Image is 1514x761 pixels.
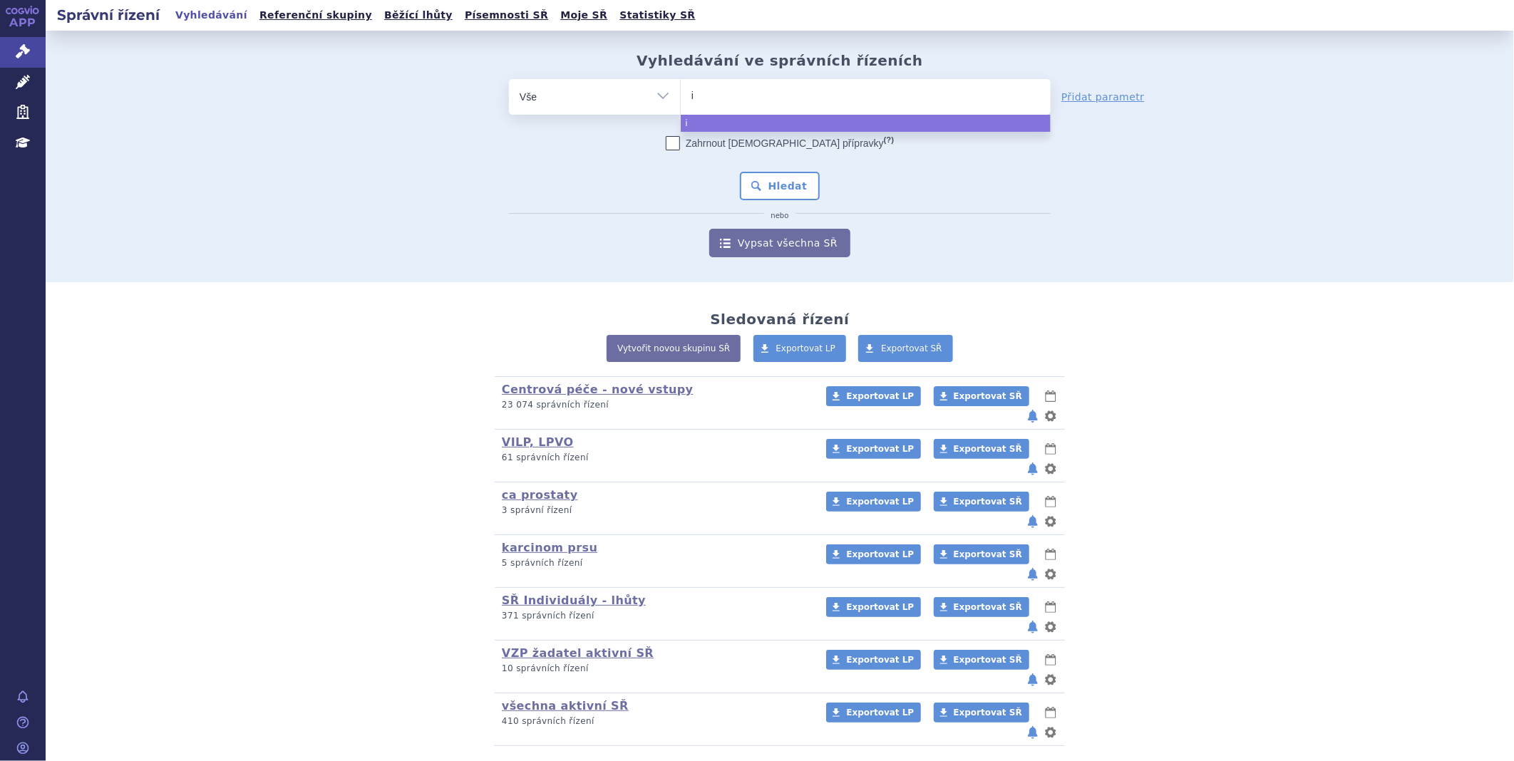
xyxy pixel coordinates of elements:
[607,335,741,362] a: Vytvořit novou skupinu SŘ
[764,212,796,220] i: nebo
[1044,388,1058,405] button: lhůty
[380,6,457,25] a: Běžící lhůty
[1026,671,1040,688] button: notifikace
[826,439,921,459] a: Exportovat LP
[846,549,914,559] span: Exportovat LP
[954,708,1022,718] span: Exportovat SŘ
[934,386,1029,406] a: Exportovat SŘ
[502,699,629,713] a: všechna aktivní SŘ
[858,335,953,362] a: Exportovat SŘ
[954,444,1022,454] span: Exportovat SŘ
[171,6,252,25] a: Vyhledávání
[255,6,376,25] a: Referenční skupiny
[934,597,1029,617] a: Exportovat SŘ
[502,504,808,517] p: 3 správní řízení
[1026,408,1040,425] button: notifikace
[502,663,808,675] p: 10 správních řízení
[556,6,612,25] a: Moje SŘ
[1044,546,1058,563] button: lhůty
[502,715,808,728] p: 410 správních řízení
[1044,599,1058,616] button: lhůty
[846,708,914,718] span: Exportovat LP
[1026,460,1040,477] button: notifikace
[1044,460,1058,477] button: nastavení
[1026,566,1040,583] button: notifikace
[826,492,921,512] a: Exportovat LP
[681,115,1051,132] li: i
[826,544,921,564] a: Exportovat LP
[1026,618,1040,636] button: notifikace
[826,386,921,406] a: Exportovat LP
[753,335,847,362] a: Exportovat LP
[710,311,849,328] h2: Sledovaná řízení
[1044,704,1058,721] button: lhůty
[1044,493,1058,510] button: lhůty
[954,655,1022,665] span: Exportovat SŘ
[826,703,921,723] a: Exportovat LP
[846,444,914,454] span: Exportovat LP
[502,594,646,607] a: SŘ Individuály - lhůty
[1044,408,1058,425] button: nastavení
[1044,513,1058,530] button: nastavení
[502,557,808,569] p: 5 správních řízení
[884,135,894,145] abbr: (?)
[826,650,921,670] a: Exportovat LP
[1026,724,1040,741] button: notifikace
[709,229,850,257] a: Vypsat všechna SŘ
[502,383,694,396] a: Centrová péče - nové vstupy
[502,646,654,660] a: VZP žadatel aktivní SŘ
[934,439,1029,459] a: Exportovat SŘ
[826,597,921,617] a: Exportovat LP
[46,5,171,25] h2: Správní řízení
[1044,566,1058,583] button: nastavení
[502,541,597,554] a: karcinom prsu
[637,52,923,69] h2: Vyhledávání ve správních řízeních
[954,391,1022,401] span: Exportovat SŘ
[934,703,1029,723] a: Exportovat SŘ
[934,650,1029,670] a: Exportovat SŘ
[954,549,1022,559] span: Exportovat SŘ
[1026,513,1040,530] button: notifikace
[502,435,574,449] a: VILP, LPVO
[460,6,552,25] a: Písemnosti SŘ
[1044,651,1058,668] button: lhůty
[846,391,914,401] span: Exportovat LP
[615,6,699,25] a: Statistiky SŘ
[502,488,578,502] a: ca prostaty
[954,497,1022,507] span: Exportovat SŘ
[1044,618,1058,636] button: nastavení
[846,655,914,665] span: Exportovat LP
[934,492,1029,512] a: Exportovat SŘ
[666,136,894,150] label: Zahrnout [DEMOGRAPHIC_DATA] přípravky
[1044,671,1058,688] button: nastavení
[881,343,942,353] span: Exportovat SŘ
[954,602,1022,612] span: Exportovat SŘ
[740,172,820,200] button: Hledat
[776,343,836,353] span: Exportovat LP
[934,544,1029,564] a: Exportovat SŘ
[846,602,914,612] span: Exportovat LP
[502,452,808,464] p: 61 správních řízení
[1044,724,1058,741] button: nastavení
[502,399,808,411] p: 23 074 správních řízení
[1044,440,1058,457] button: lhůty
[846,497,914,507] span: Exportovat LP
[502,610,808,622] p: 371 správních řízení
[1061,90,1145,104] a: Přidat parametr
